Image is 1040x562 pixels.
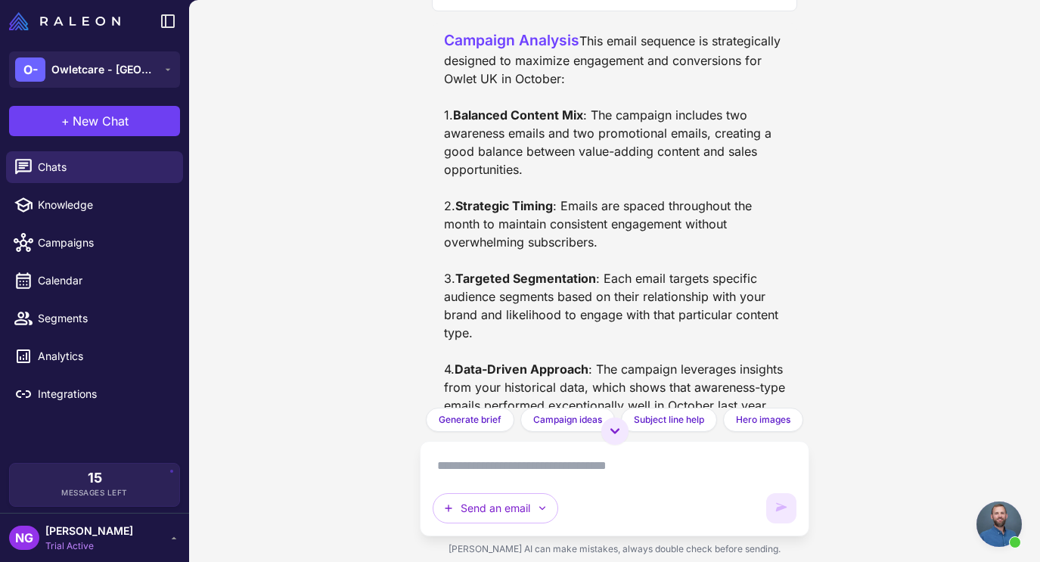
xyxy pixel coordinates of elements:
[38,310,171,327] span: Segments
[45,523,133,539] span: [PERSON_NAME]
[6,227,183,259] a: Campaigns
[976,501,1022,547] a: Open chat
[38,159,171,175] span: Chats
[73,112,129,130] span: New Chat
[9,51,180,88] button: O-Owletcare - [GEOGRAPHIC_DATA]
[439,413,501,427] span: Generate brief
[38,386,171,402] span: Integrations
[38,348,171,365] span: Analytics
[38,197,171,213] span: Knowledge
[51,61,157,78] span: Owletcare - [GEOGRAPHIC_DATA]
[455,271,596,286] strong: Targeted Segmentation
[444,31,579,49] span: Campaign Analysis
[426,408,514,432] button: Generate brief
[9,526,39,550] div: NG
[6,340,183,372] a: Analytics
[61,112,70,130] span: +
[38,234,171,251] span: Campaigns
[520,408,615,432] button: Campaign ideas
[455,362,588,377] strong: Data-Driven Approach
[621,408,717,432] button: Subject line help
[6,378,183,410] a: Integrations
[38,272,171,289] span: Calendar
[9,106,180,136] button: +New Chat
[6,265,183,297] a: Calendar
[634,413,704,427] span: Subject line help
[61,487,128,498] span: Messages Left
[9,12,120,30] img: Raleon Logo
[420,536,810,562] div: [PERSON_NAME] AI can make mistakes, always double check before sending.
[453,107,583,123] strong: Balanced Content Mix
[433,493,558,523] button: Send an email
[455,198,553,213] strong: Strategic Timing
[736,413,790,427] span: Hero images
[723,408,803,432] button: Hero images
[45,539,133,553] span: Trial Active
[6,189,183,221] a: Knowledge
[88,471,102,485] span: 15
[15,57,45,82] div: O-
[6,151,183,183] a: Chats
[6,303,183,334] a: Segments
[533,413,602,427] span: Campaign ideas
